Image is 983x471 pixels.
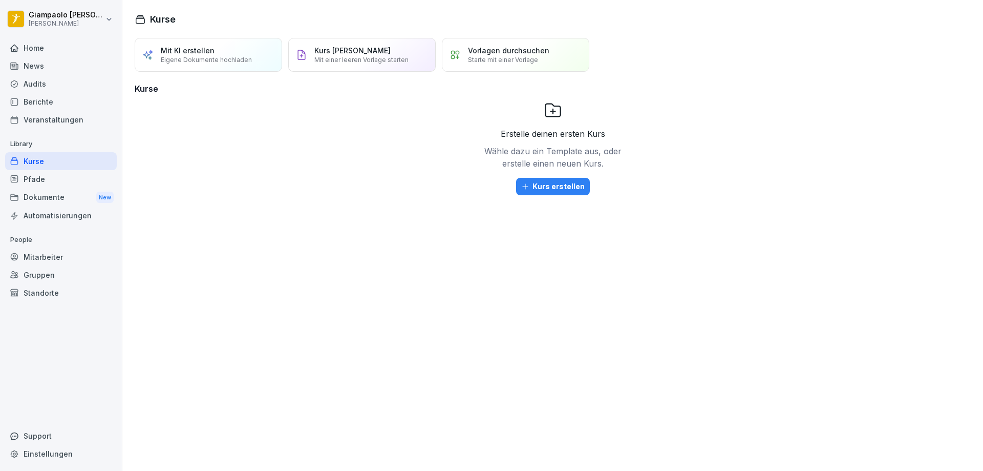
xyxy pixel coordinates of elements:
[5,427,117,445] div: Support
[5,93,117,111] a: Berichte
[468,46,549,55] p: Vorlagen durchsuchen
[5,111,117,129] a: Veranstaltungen
[5,75,117,93] a: Audits
[161,56,252,64] p: Eigene Dokumente hochladen
[161,46,215,55] p: Mit KI erstellen
[501,128,605,140] p: Erstelle deinen ersten Kurs
[5,284,117,302] a: Standorte
[5,39,117,57] a: Home
[481,145,625,170] p: Wähle dazu ein Template aus, oder erstelle einen neuen Kurs.
[5,57,117,75] a: News
[314,56,409,64] p: Mit einer leeren Vorlage starten
[5,188,117,207] div: Dokumente
[468,56,538,64] p: Starte mit einer Vorlage
[5,445,117,463] a: Einstellungen
[5,266,117,284] a: Gruppen
[314,46,391,55] p: Kurs [PERSON_NAME]
[135,83,971,95] h3: Kurse
[29,20,103,27] p: [PERSON_NAME]
[5,188,117,207] a: DokumenteNew
[516,178,590,195] button: Kurs erstellen
[150,12,176,26] h1: Kurse
[5,248,117,266] a: Mitarbeiter
[5,170,117,188] a: Pfade
[96,192,114,203] div: New
[5,152,117,170] a: Kurse
[5,232,117,248] p: People
[5,207,117,224] a: Automatisierungen
[521,181,585,192] div: Kurs erstellen
[5,136,117,152] p: Library
[29,11,103,19] p: Giampaolo [PERSON_NAME]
